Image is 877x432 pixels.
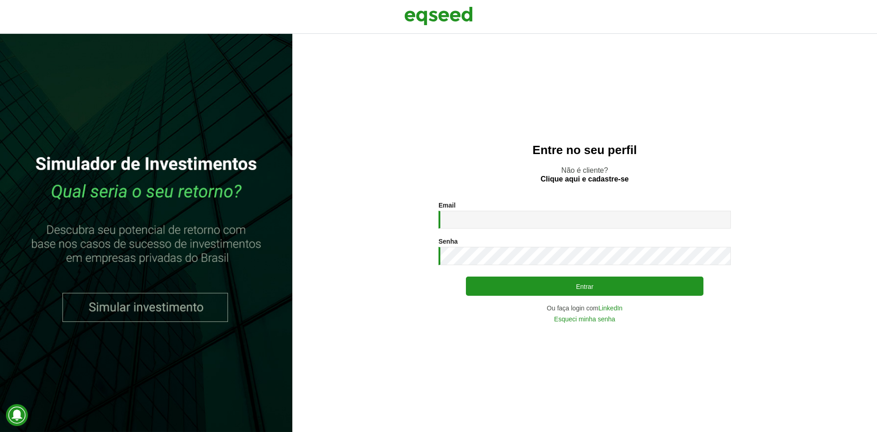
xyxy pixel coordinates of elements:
[554,316,615,322] a: Esqueci minha senha
[404,5,473,27] img: EqSeed Logo
[311,166,859,183] p: Não é cliente?
[541,176,629,183] a: Clique aqui e cadastre-se
[438,202,455,208] label: Email
[438,305,731,311] div: Ou faça login com
[598,305,623,311] a: LinkedIn
[438,238,458,245] label: Senha
[466,277,703,296] button: Entrar
[311,144,859,157] h2: Entre no seu perfil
